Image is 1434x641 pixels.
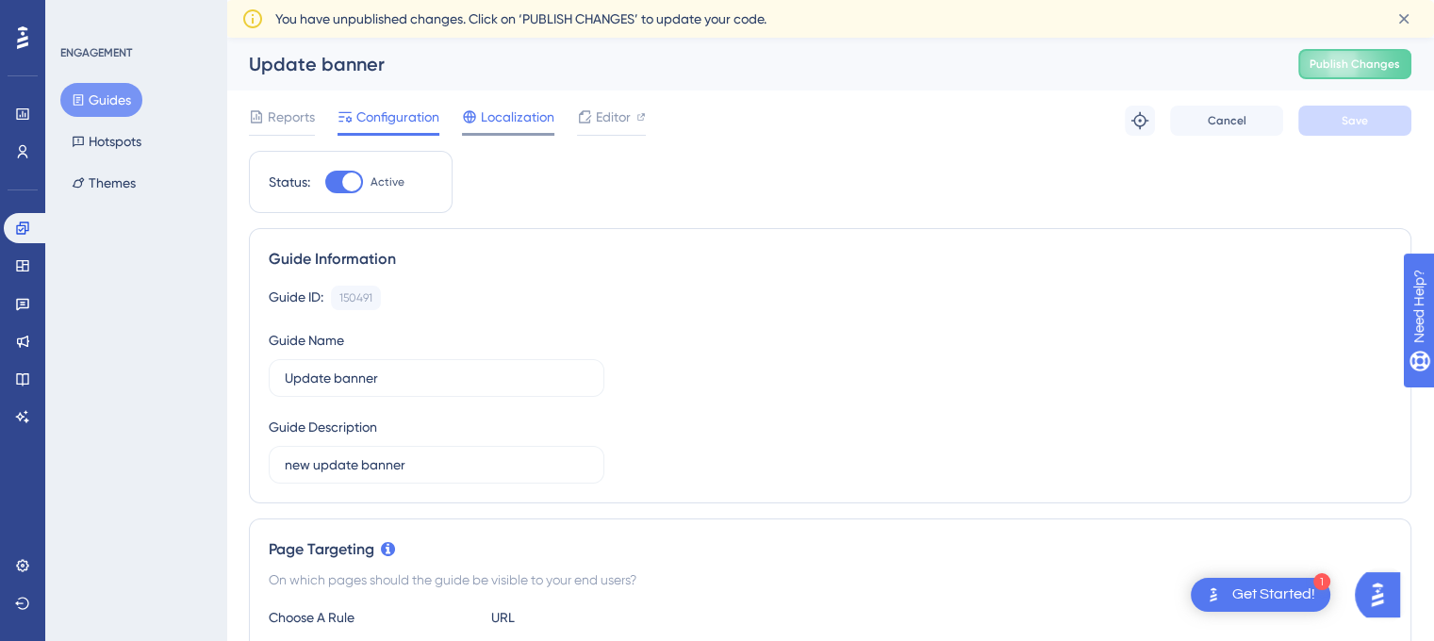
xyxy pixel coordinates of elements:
[1202,583,1225,606] img: launcher-image-alternative-text
[269,606,476,629] div: Choose A Rule
[491,606,699,629] div: URL
[249,51,1251,77] div: Update banner
[339,290,372,305] div: 150491
[285,454,588,475] input: Type your Guide’s Description here
[1298,49,1411,79] button: Publish Changes
[60,166,147,200] button: Themes
[1298,106,1411,136] button: Save
[1342,113,1368,128] span: Save
[60,124,153,158] button: Hotspots
[269,329,344,352] div: Guide Name
[285,368,588,388] input: Type your Guide’s Name here
[60,45,132,60] div: ENGAGEMENT
[356,106,439,128] span: Configuration
[269,248,1392,271] div: Guide Information
[1310,57,1400,72] span: Publish Changes
[481,106,554,128] span: Localization
[60,83,142,117] button: Guides
[44,5,118,27] span: Need Help?
[269,538,1392,561] div: Page Targeting
[1208,113,1246,128] span: Cancel
[1170,106,1283,136] button: Cancel
[1232,584,1315,605] div: Get Started!
[371,174,404,189] span: Active
[1313,573,1330,590] div: 1
[596,106,631,128] span: Editor
[275,8,766,30] span: You have unpublished changes. Click on ‘PUBLISH CHANGES’ to update your code.
[269,416,377,438] div: Guide Description
[269,171,310,193] div: Status:
[269,568,1392,591] div: On which pages should the guide be visible to your end users?
[1191,578,1330,612] div: Open Get Started! checklist, remaining modules: 1
[268,106,315,128] span: Reports
[1355,567,1411,623] iframe: UserGuiding AI Assistant Launcher
[269,286,323,310] div: Guide ID:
